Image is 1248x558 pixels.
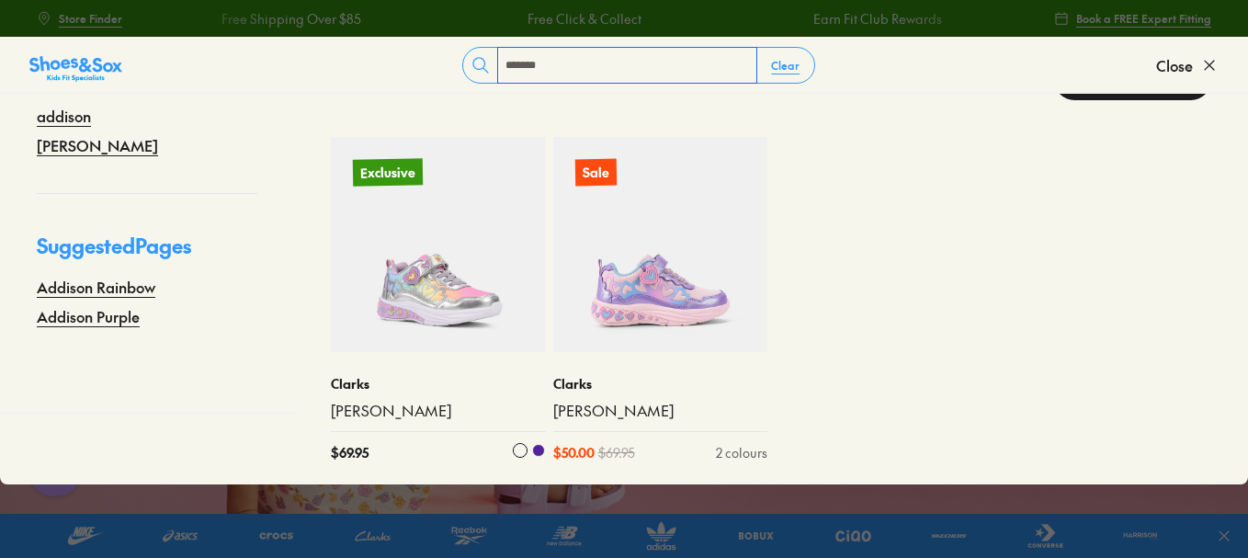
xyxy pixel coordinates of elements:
a: Store Finder [37,2,122,35]
span: $ 69.95 [598,443,635,462]
a: Earn Fit Club Rewards [813,9,942,28]
a: Free Shipping Over $85 [221,9,360,28]
a: Shoes &amp; Sox [29,51,122,80]
p: Sale [574,159,616,187]
a: [PERSON_NAME] [37,134,158,156]
a: [PERSON_NAME] [331,401,546,421]
span: Book a FREE Expert Fitting [1076,10,1211,27]
a: Addison Purple [37,305,140,327]
a: Free Click & Collect [528,9,641,28]
a: Sale [553,137,768,352]
span: Store Finder [59,10,122,27]
a: addison [37,105,91,127]
a: [PERSON_NAME] [553,401,768,421]
a: Book a FREE Expert Fitting [1054,2,1211,35]
span: $ 50.00 [553,443,595,462]
a: Exclusive [331,137,546,352]
p: Clarks [331,374,546,393]
span: Close [1156,54,1193,76]
a: Addison Rainbow [37,276,155,298]
div: 2 colours [716,443,767,462]
p: Clarks [553,374,768,393]
button: Clear [756,49,814,82]
p: Exclusive [353,159,423,186]
button: Open gorgias live chat [9,6,64,62]
p: Suggested Pages [37,231,257,276]
button: Close [1156,45,1219,85]
img: SNS_Logo_Responsive.svg [29,54,122,84]
span: $ 69.95 [331,443,369,462]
